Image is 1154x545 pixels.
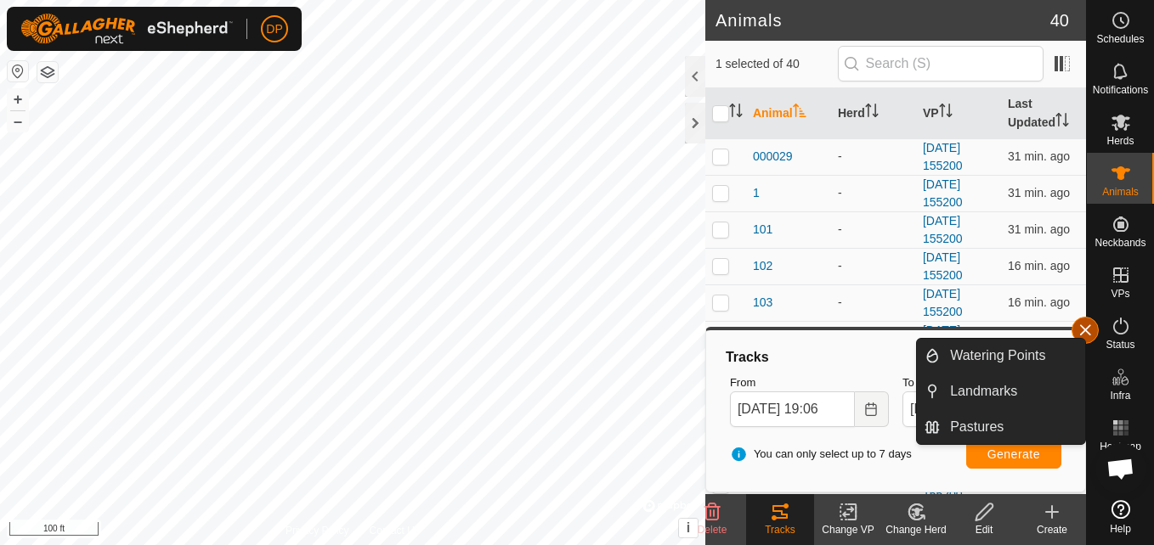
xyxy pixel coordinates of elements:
button: Generate [966,439,1061,469]
span: Sep 10, 2025, 6:53 PM [1008,259,1070,272]
span: 40 [1050,8,1069,33]
th: Animal [746,88,831,139]
div: - [838,221,909,239]
button: Reset Map [8,61,28,81]
li: Landmarks [917,374,1085,408]
span: Watering Points [950,346,1045,366]
span: 103 [753,294,772,312]
th: Herd [831,88,916,139]
a: [DATE] 155200 [923,250,963,282]
div: - [838,184,909,202]
div: Open chat [1095,443,1146,494]
div: Change Herd [882,522,950,537]
span: Help [1110,524,1131,534]
p-sorticon: Activate to sort [939,106,953,120]
button: – [8,111,28,132]
a: [DATE] 155200 [923,214,963,245]
a: Pastures [940,410,1085,444]
th: VP [916,88,1001,139]
span: Neckbands [1095,238,1146,248]
label: To [902,374,1061,391]
img: Gallagher Logo [20,14,233,44]
label: From [730,374,889,391]
span: Landmarks [950,381,1017,402]
span: You can only select up to 7 days [730,446,912,463]
span: Sep 10, 2025, 6:38 PM [1008,222,1070,236]
span: Pastures [950,417,1004,437]
span: i [687,520,690,535]
a: Help [1087,493,1154,541]
div: Create [1018,522,1086,537]
a: Watering Points [940,339,1085,373]
a: [DATE] 155200 [923,323,963,355]
span: DP [266,20,282,38]
span: 101 [753,221,772,239]
a: [DATE] 155200 [923,177,963,209]
div: - [838,148,909,166]
span: Herds [1106,136,1134,146]
span: Notifications [1093,85,1148,95]
span: Schedules [1096,34,1144,44]
input: Search (S) [838,46,1044,81]
span: Animals [1102,187,1139,197]
span: 1 [753,184,760,202]
a: [DATE] 155200 [923,287,963,318]
div: Tracks [746,522,814,537]
button: i [679,519,698,537]
span: VPs [1111,289,1129,299]
p-sorticon: Activate to sort [1055,115,1069,129]
span: Delete [698,524,727,536]
span: 000029 [753,148,793,166]
span: Sep 10, 2025, 6:53 PM [1008,295,1070,309]
div: - [838,257,909,275]
a: Privacy Policy [286,523,349,538]
a: Contact Us [370,523,420,538]
span: Sep 10, 2025, 6:38 PM [1008,149,1070,163]
p-sorticon: Activate to sort [793,106,806,120]
span: Infra [1110,390,1130,401]
span: Generate [987,447,1040,461]
button: Map Layers [37,62,58,82]
span: Heatmap [1100,441,1141,452]
div: - [838,294,909,312]
p-sorticon: Activate to sort [865,106,879,120]
button: + [8,89,28,110]
h2: Animals [716,10,1050,31]
li: Pastures [917,410,1085,444]
span: 102 [753,257,772,275]
th: Last Updated [1001,88,1086,139]
span: Sep 10, 2025, 6:38 PM [1008,186,1070,199]
div: Edit [950,522,1018,537]
a: [DATE] 155200 [923,141,963,172]
span: 1 selected of 40 [716,55,838,73]
div: Tracks [723,347,1068,368]
a: Landmarks [940,374,1085,408]
span: Status [1106,340,1134,350]
div: Change VP [814,522,882,537]
li: Watering Points [917,339,1085,373]
button: Choose Date [855,391,889,427]
p-sorticon: Activate to sort [729,106,743,120]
